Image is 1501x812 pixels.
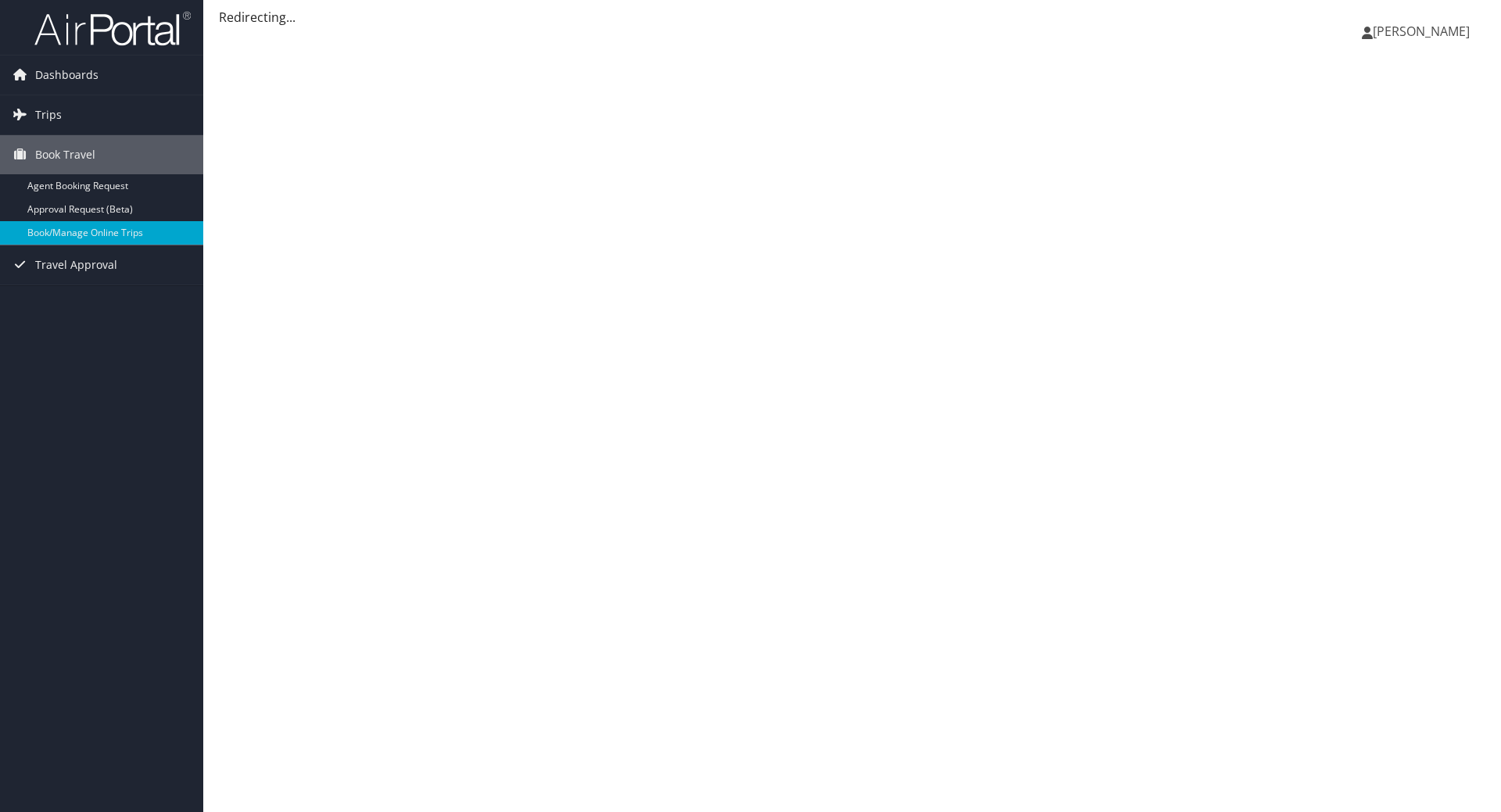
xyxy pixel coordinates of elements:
span: Travel Approval [35,245,117,284]
span: Book Travel [35,135,95,174]
span: [PERSON_NAME] [1373,23,1470,40]
span: Trips [35,95,62,134]
a: [PERSON_NAME] [1362,8,1485,55]
div: Redirecting... [219,8,1485,27]
span: Dashboards [35,55,99,95]
img: airportal-logo.png [34,10,191,47]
